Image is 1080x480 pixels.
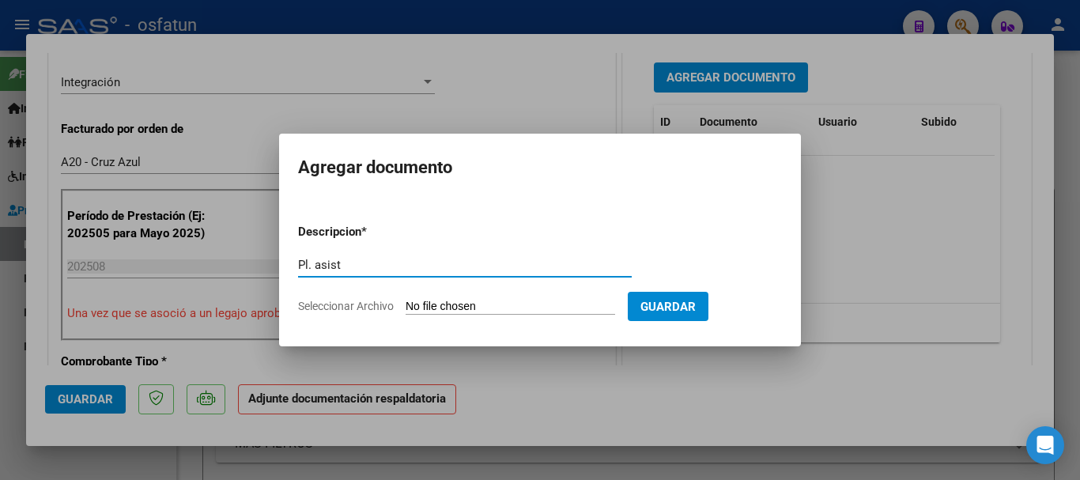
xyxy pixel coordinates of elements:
[640,300,696,314] span: Guardar
[298,153,782,183] h2: Agregar documento
[1026,426,1064,464] div: Open Intercom Messenger
[628,292,708,321] button: Guardar
[298,300,394,312] span: Seleccionar Archivo
[298,223,444,241] p: Descripcion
